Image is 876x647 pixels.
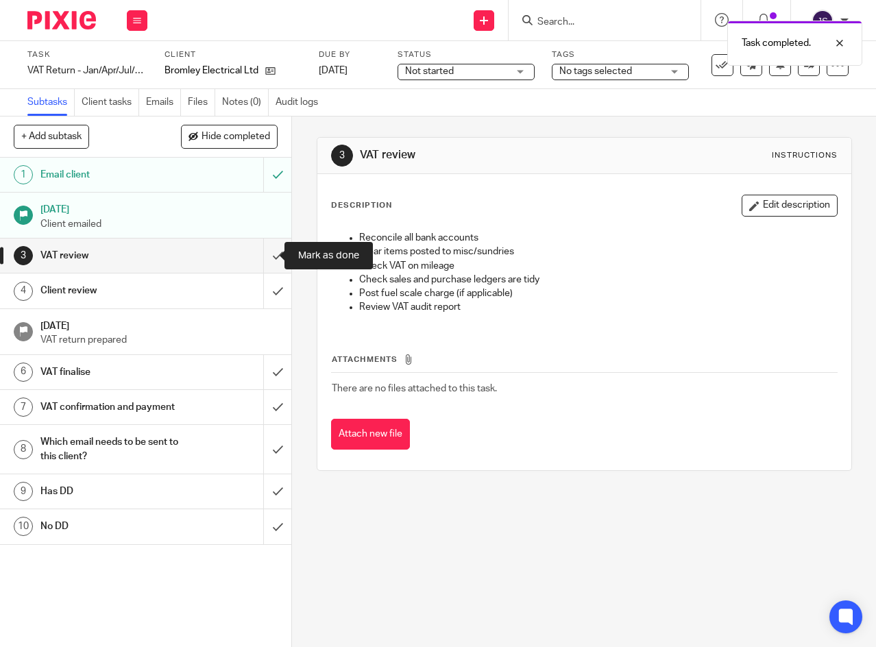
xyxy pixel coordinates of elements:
[359,231,837,245] p: Reconcile all bank accounts
[40,362,180,382] h1: VAT finalise
[165,64,258,77] p: Bromley Electrical Ltd
[40,199,278,217] h1: [DATE]
[40,432,180,467] h1: Which email needs to be sent to this client?
[14,398,33,417] div: 7
[360,148,613,162] h1: VAT review
[359,286,837,300] p: Post fuel scale charge (if applicable)
[742,36,811,50] p: Task completed.
[359,273,837,286] p: Check sales and purchase ledgers are tidy
[359,259,837,273] p: Check VAT on mileage
[319,66,348,75] span: [DATE]
[181,125,278,148] button: Hide completed
[332,384,497,393] span: There are no files attached to this task.
[812,10,834,32] img: svg%3E
[359,245,837,258] p: Clear items posted to misc/sundries
[40,333,278,347] p: VAT return prepared
[40,280,180,301] h1: Client review
[40,245,180,266] h1: VAT review
[40,217,278,231] p: Client emailed
[14,125,89,148] button: + Add subtask
[40,316,278,333] h1: [DATE]
[40,481,180,502] h1: Has DD
[27,89,75,116] a: Subtasks
[331,200,392,211] p: Description
[27,49,147,60] label: Task
[202,132,270,143] span: Hide completed
[14,165,33,184] div: 1
[332,356,398,363] span: Attachments
[331,419,410,450] button: Attach new file
[14,517,33,536] div: 10
[742,195,838,217] button: Edit description
[40,516,180,537] h1: No DD
[40,164,180,185] h1: Email client
[319,49,380,60] label: Due by
[27,11,96,29] img: Pixie
[40,397,180,417] h1: VAT confirmation and payment
[14,282,33,301] div: 4
[398,49,535,60] label: Status
[14,246,33,265] div: 3
[222,89,269,116] a: Notes (0)
[14,440,33,459] div: 8
[165,49,302,60] label: Client
[772,150,838,161] div: Instructions
[146,89,181,116] a: Emails
[82,89,139,116] a: Client tasks
[559,66,632,76] span: No tags selected
[27,64,147,77] div: VAT Return - Jan/Apr/Jul/Oct
[14,482,33,501] div: 9
[405,66,454,76] span: Not started
[359,300,837,314] p: Review VAT audit report
[276,89,325,116] a: Audit logs
[331,145,353,167] div: 3
[14,363,33,382] div: 6
[188,89,215,116] a: Files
